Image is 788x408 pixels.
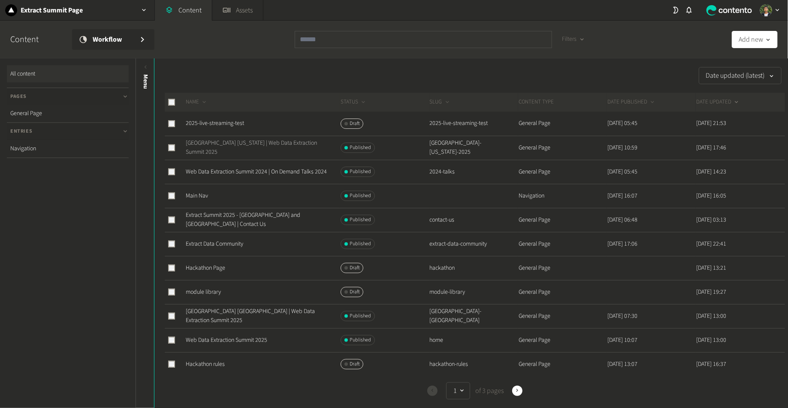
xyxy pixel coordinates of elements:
[607,216,637,224] time: [DATE] 06:48
[341,98,367,107] button: STATUS
[141,74,150,89] span: Menu
[350,264,359,272] span: Draft
[607,143,637,152] time: [DATE] 10:59
[518,93,607,112] th: CONTENT TYPE
[474,386,504,396] span: of 3 pages
[518,112,607,136] td: General Page
[696,288,726,296] time: [DATE] 19:27
[696,312,726,320] time: [DATE] 13:00
[696,143,726,152] time: [DATE] 17:46
[696,360,726,368] time: [DATE] 16:37
[10,128,32,135] span: Entries
[518,280,607,304] td: General Page
[429,256,518,280] td: hackathon
[518,352,607,376] td: General Page
[350,336,371,344] span: Published
[699,67,782,84] button: Date updated (latest)
[350,120,359,128] span: Draft
[186,307,315,325] a: [GEOGRAPHIC_DATA] [GEOGRAPHIC_DATA] | Web Data Extraction Summit 2025
[607,98,656,107] button: DATE PUBLISHED
[696,264,726,272] time: [DATE] 13:21
[446,382,470,399] button: 1
[350,288,359,296] span: Draft
[562,35,577,44] span: Filters
[350,360,359,368] span: Draft
[186,119,244,128] a: 2025-live-streaming-test
[21,5,83,15] h2: Extract Summit Page
[5,4,17,16] img: Extract Summit Page
[518,208,607,232] td: General Page
[518,328,607,352] td: General Page
[429,328,518,352] td: home
[429,352,518,376] td: hackathon-rules
[696,216,726,224] time: [DATE] 03:13
[518,232,607,256] td: General Page
[186,360,225,368] a: Hackathon rules
[429,232,518,256] td: extract-data-community
[696,167,726,176] time: [DATE] 14:23
[350,192,371,200] span: Published
[186,167,327,176] a: Web Data Extraction Summit 2024 | On Demand Talks 2024
[7,65,129,82] a: All content
[556,31,592,48] button: Filters
[186,139,317,156] a: [GEOGRAPHIC_DATA] [US_STATE] | Web Data Extraction Summit 2025
[696,192,726,200] time: [DATE] 16:05
[518,136,607,160] td: General Page
[72,29,154,50] a: Workflow
[607,167,637,176] time: [DATE] 05:45
[696,336,726,344] time: [DATE] 13:00
[429,304,518,328] td: [GEOGRAPHIC_DATA]-[GEOGRAPHIC_DATA]
[7,105,129,122] a: General Page
[607,312,637,320] time: [DATE] 07:30
[518,160,607,184] td: General Page
[429,280,518,304] td: module-library
[518,304,607,328] td: General Page
[350,144,371,152] span: Published
[429,208,518,232] td: contact-us
[696,240,726,248] time: [DATE] 22:41
[186,211,300,228] a: Extract Summit 2025 - [GEOGRAPHIC_DATA] and [GEOGRAPHIC_DATA] | Contact Us
[607,336,637,344] time: [DATE] 10:07
[186,288,221,296] a: module library
[429,112,518,136] td: 2025-live-streaming-test
[93,34,132,45] span: Workflow
[186,264,225,272] a: Hackathon Page
[10,33,58,46] h2: Content
[350,168,371,176] span: Published
[186,98,208,107] button: NAME
[430,98,451,107] button: SLUG
[350,240,371,248] span: Published
[350,216,371,224] span: Published
[7,140,129,157] a: Navigation
[696,98,740,107] button: DATE UPDATED
[10,93,27,100] span: Pages
[350,312,371,320] span: Published
[429,136,518,160] td: [GEOGRAPHIC_DATA]-[US_STATE]-2025
[186,240,243,248] a: Extract Data Community
[607,192,637,200] time: [DATE] 16:07
[518,184,607,208] td: Navigation
[760,4,772,16] img: Arnold Alexander
[429,160,518,184] td: 2024-talks
[607,240,637,248] time: [DATE] 17:06
[696,119,726,128] time: [DATE] 21:53
[732,31,778,48] button: Add new
[186,336,267,344] a: Web Data Extraction Summit 2025
[186,192,208,200] a: Main Nav
[607,360,637,368] time: [DATE] 13:07
[518,256,607,280] td: General Page
[607,119,637,128] time: [DATE] 05:45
